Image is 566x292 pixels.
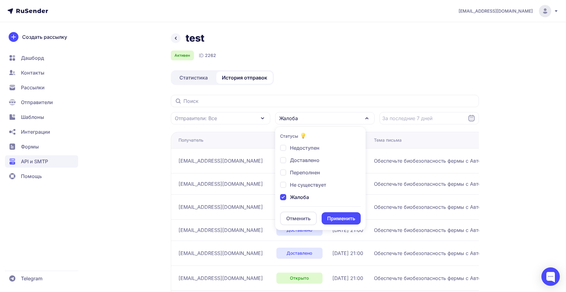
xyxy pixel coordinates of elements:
span: Дашборд [21,54,44,62]
input: Поиск [171,95,479,107]
span: Недоступен [290,144,319,152]
span: [EMAIL_ADDRESS][DOMAIN_NAME] [179,249,263,257]
span: [DATE] 21:00 [332,249,363,257]
span: История отправок [222,74,267,81]
span: Интеграции [21,128,50,136]
button: Применить [322,212,361,225]
span: [EMAIL_ADDRESS][DOMAIN_NAME] [179,157,263,164]
span: Не существует [290,181,326,189]
span: [DATE] 21:00 [332,274,363,282]
span: Telegram [21,275,42,282]
h4: Статусы [280,133,298,139]
span: Открыто [290,275,309,281]
span: Рассылки [21,84,45,91]
span: Доставлено [287,227,312,233]
span: Активен [175,53,190,58]
span: Создать рассылку [22,33,67,41]
span: Отправители: Все [175,115,217,122]
span: Обеспечьте биобезопасность фермы с АвтоДезБарьером! [374,180,516,188]
span: Формы [21,143,39,150]
span: API и SMTP [21,158,48,165]
span: Шаблоны [21,113,44,121]
span: Доставлено [287,250,312,256]
span: Обеспечьте биобезопасность фермы с АвтоДезБарьером! [374,226,516,234]
span: [EMAIL_ADDRESS][DOMAIN_NAME] [179,274,263,282]
a: Telegram [5,272,78,285]
div: ID [199,52,216,59]
span: Доставлено [290,156,319,164]
span: Обеспечьте биобезопасность фермы с АвтоДезБарьером! [374,157,516,164]
input: Datepicker input [379,112,479,124]
span: Обеспечьте биобезопасность фермы с АвтоДезБарьером! [374,274,516,282]
span: Жалоба [279,115,298,122]
span: [EMAIL_ADDRESS][DOMAIN_NAME] [179,203,263,211]
span: [EMAIL_ADDRESS][DOMAIN_NAME] [179,180,263,188]
span: 2262 [205,52,216,59]
span: Обеспечьте биобезопасность фермы с АвтоДезБарьером! [374,249,516,257]
h1: test [186,32,204,44]
span: Помощь [21,172,42,180]
span: Жалоба [290,193,309,201]
span: [DATE] 21:00 [332,226,363,234]
span: Переполнен [290,169,320,176]
div: Получатель [179,137,203,143]
div: Тема письма [374,137,402,143]
a: Статистика [172,71,215,84]
span: Отправители [21,99,53,106]
span: Обеспечьте биобезопасность фермы с АвтоДезБарьером! [374,203,516,211]
button: Отменить [280,212,317,225]
span: [EMAIL_ADDRESS][DOMAIN_NAME] [179,226,263,234]
span: [EMAIL_ADDRESS][DOMAIN_NAME] [459,8,533,14]
span: Контакты [21,69,44,76]
a: История отправок [216,71,273,84]
span: Статистика [179,74,208,81]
